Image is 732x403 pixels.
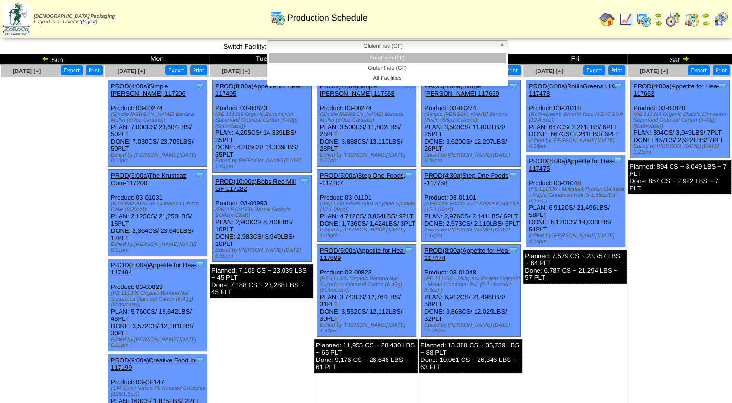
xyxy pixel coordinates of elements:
[688,65,710,75] button: Export
[613,156,623,166] img: Tooltip
[269,73,506,84] li: All Facilities
[287,13,368,23] span: Production Schedule
[508,245,518,255] img: Tooltip
[34,14,115,19] span: [DEMOGRAPHIC_DATA] Packaging
[61,65,83,75] button: Export
[655,12,662,19] img: arrowleft.gif
[320,172,405,187] a: PROD(5:00a)Step One Foods, -117207
[504,65,521,75] button: Print
[713,65,730,75] button: Print
[111,386,207,397] div: (CFI-Spicy Nacho TL Roasted Chickpea (125/1.5oz))
[655,19,662,27] img: arrowright.gif
[713,12,728,27] img: calendarcustomer.gif
[269,63,506,73] li: GlutenFree (GF)
[165,65,187,75] button: Export
[210,264,313,298] div: Planned: 7,105 CS ~ 23,039 LBS ~ 45 PLT Done: 7,188 CS ~ 23,288 LBS ~ 45 PLT
[665,12,681,27] img: calendarblend.gif
[42,55,49,62] img: arrowleft.gif
[613,81,623,91] img: Tooltip
[702,19,710,27] img: arrowright.gif
[195,171,205,180] img: Tooltip
[523,54,627,65] td: Fri
[422,170,521,242] div: Product: 03-01101 PLAN: 2,976CS / 2,441LBS / 6PLT DONE: 2,573CS / 2,110LBS / 5PLT
[529,83,619,97] a: PROD(6:00a)RollinGreens LLC-117478
[320,227,416,239] div: Edited by [PERSON_NAME] [DATE] 1:28pm
[320,83,395,97] a: PROD(4:00a)Simple [PERSON_NAME]-117668
[213,175,312,262] div: Product: 03-00993 PLAN: 2,900CS / 8,700LBS / 10PLT DONE: 2,983CS / 8,949LBS / 10PLT
[320,247,405,261] a: PROD(5:00a)Appetite for Hea-117699
[526,80,625,152] div: Product: 03-01018 PLAN: 667CS / 2,261LBS / 6PLT DONE: 667CS / 2,261LBS / 6PLT
[111,261,196,276] a: PROD(8:00a)Appetite for Hea-117494
[215,207,311,218] div: (BRM P101558 Classic Granola SUPs(4/12oz))
[213,80,312,173] div: Product: 03-00823 PLAN: 4,205CS / 14,339LBS / 35PLT DONE: 4,205CS / 14,339LBS / 35PLT
[320,152,416,164] div: Edited by [PERSON_NAME] [DATE] 5:27pm
[535,68,563,74] a: [DATE] [+]
[317,80,416,167] div: Product: 03-00274 PLAN: 3,500CS / 11,802LBS / 25PLT DONE: 3,888CS / 13,110LBS / 28PLT
[111,242,207,253] div: Edited by [PERSON_NAME] [DATE] 6:01pm
[608,65,625,75] button: Print
[640,68,668,74] a: [DATE] [+]
[111,201,207,213] div: (Krusteaz 2025 GF Cinnamon Crumb Cake (8/20oz))
[270,10,285,26] img: calendarprod.gif
[422,80,521,167] div: Product: 03-00274 PLAN: 3,500CS / 11,802LBS / 25PLT DONE: 3,620CS / 12,207LBS / 26PLT
[684,12,699,27] img: calendarinout.gif
[299,176,309,186] img: Tooltip
[195,355,205,365] img: Tooltip
[190,65,207,75] button: Print
[0,54,105,65] td: Sun
[424,152,520,164] div: Edited by [PERSON_NAME] [DATE] 5:39pm
[34,14,115,25] span: Logged in as Colerost
[111,172,186,187] a: PROD(5:00a)The Krusteaz Com-117200
[682,55,689,62] img: arrowright.gif
[636,12,652,27] img: calendarprod.gif
[13,68,41,74] a: [DATE] [+]
[215,158,311,170] div: Edited by [PERSON_NAME] [DATE] 1:43pm
[631,80,730,158] div: Product: 03-00820 PLAN: 894CS / 3,049LBS / 7PLT DONE: 857CS / 2,922LBS / 7PLT
[195,260,205,270] img: Tooltip
[583,65,605,75] button: Export
[702,12,710,19] img: arrowleft.gif
[404,171,414,180] img: Tooltip
[529,112,625,123] div: (RollinGreens Ground Taco M'EAT SUP (12-4.5oz))
[215,112,311,129] div: (PE 111335 Organic Banana Nut Superfood Oatmeal Carton (6-43g)(6crtn/case))
[633,83,719,97] a: PROD(4:00a)Appetite for Hea-117663
[3,3,30,35] img: zoroco-logo-small.webp
[215,83,301,97] a: PROD(8:00a)Appetite for Hea-117495
[117,68,145,74] a: [DATE] [+]
[508,81,518,91] img: Tooltip
[404,245,414,255] img: Tooltip
[424,83,499,97] a: PROD(4:00a)Simple [PERSON_NAME]-117669
[111,337,207,348] div: Edited by [PERSON_NAME] [DATE] 6:21pm
[419,339,522,373] div: Planned: 13,388 CS ~ 35,739 LBS ~ 88 PLT Done: 10,061 CS ~ 26,346 LBS ~ 63 PLT
[271,41,495,52] span: GlutenFree (GF)
[317,170,416,242] div: Product: 03-01101 PLAN: 4,712CS / 3,864LBS / 9PLT DONE: 1,736CS / 1,424LBS / 3PLT
[529,138,625,149] div: Edited by [PERSON_NAME] [DATE] 4:19pm
[314,339,418,373] div: Planned: 11,955 CS ~ 28,430 LBS ~ 65 PLT Done: 9,176 CS ~ 26,646 LBS ~ 61 PLT
[422,245,521,337] div: Product: 03-01048 PLAN: 6,912CS / 21,496LBS / 58PLT DONE: 3,868CS / 12,029LBS / 32PLT
[317,245,416,337] div: Product: 03-00823 PLAN: 3,743CS / 12,764LBS / 31PLT DONE: 3,552CS / 12,112LBS / 30PLT
[424,322,520,334] div: Edited by [PERSON_NAME] [DATE] 12:36pm
[222,68,250,74] a: [DATE] [+]
[320,112,416,123] div: (Simple [PERSON_NAME] Banana Muffin (6/9oz Cartons))
[105,54,209,65] td: Mon
[320,322,416,334] div: Edited by [PERSON_NAME] [DATE] 1:42pm
[215,247,311,259] div: Edited by [PERSON_NAME] [DATE] 6:59pm
[529,158,614,172] a: PROD(8:00a)Appetite for Hea-117475
[111,290,207,308] div: (PE 111335 Organic Banana Nut Superfood Oatmeal Carton (6-43g)(6crtn/case))
[269,53,506,63] li: FreeFrom (FF)
[424,227,520,239] div: Edited by [PERSON_NAME] [DATE] 1:16pm
[111,152,207,164] div: Edited by [PERSON_NAME] [DATE] 6:00pm
[628,160,731,194] div: Planned: 894 CS ~ 3,049 LBS ~ 7 PLT Done: 857 CS ~ 2,922 LBS ~ 7 PLT
[717,81,727,91] img: Tooltip
[111,83,186,97] a: PROD(4:00a)Simple [PERSON_NAME]-117206
[195,81,205,91] img: Tooltip
[320,276,416,293] div: (PE 111335 Organic Banana Nut Superfood Oatmeal Carton (6-43g)(6crtn/case))
[633,144,729,155] div: Edited by [PERSON_NAME] [DATE] 1:21pm
[108,80,207,167] div: Product: 03-00274 PLAN: 7,000CS / 23,604LBS / 50PLT DONE: 7,030CS / 23,705LBS / 50PLT
[529,233,625,245] div: Edited by [PERSON_NAME] [DATE] 4:19pm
